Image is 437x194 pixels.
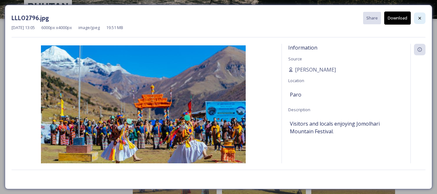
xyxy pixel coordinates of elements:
button: Share [363,12,381,24]
span: 6000 px x 4000 px [41,25,72,31]
span: Information [288,44,317,51]
span: [DATE] 13:05 [12,25,35,31]
span: image/jpeg [78,25,100,31]
span: [PERSON_NAME] [295,66,336,74]
span: Source [288,56,302,62]
h3: LLL02796.jpg [12,13,49,23]
span: Paro [290,91,301,98]
span: Location [288,78,304,83]
span: Description [288,107,310,113]
span: Visitors and locals enjoying Jomolhari Mountain Festival. [290,120,402,135]
button: Download [384,12,411,25]
span: 19.51 MB [106,25,123,31]
img: LLL02796.jpg [12,45,275,182]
